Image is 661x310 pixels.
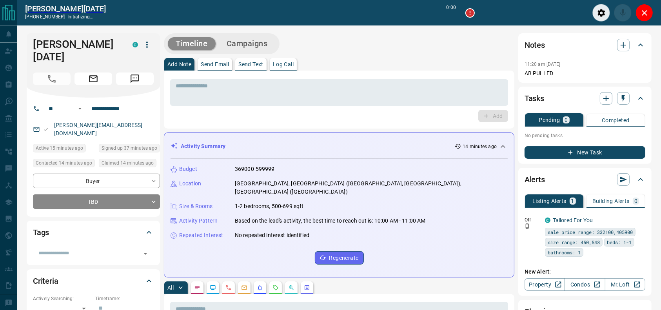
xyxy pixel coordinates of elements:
[25,4,106,13] a: [PERSON_NAME][DATE]
[179,179,201,188] p: Location
[525,278,565,291] a: Property
[525,69,645,78] p: AB PULLED
[95,295,154,302] p: Timeframe:
[235,179,508,196] p: [GEOGRAPHIC_DATA], [GEOGRAPHIC_DATA] ([GEOGRAPHIC_DATA], [GEOGRAPHIC_DATA]), [GEOGRAPHIC_DATA] ([...
[33,174,160,188] div: Buyer
[33,144,95,155] div: Tue Aug 12 2025
[99,144,160,155] div: Tue Aug 12 2025
[463,143,497,150] p: 14 minutes ago
[36,144,83,152] span: Active 15 minutes ago
[602,118,630,123] p: Completed
[181,142,225,150] p: Activity Summary
[33,272,154,290] div: Criteria
[235,217,426,225] p: Based on the lead's activity, the best time to reach out is: 10:00 AM - 11:00 AM
[54,122,143,136] a: [PERSON_NAME][EMAIL_ADDRESS][DOMAIN_NAME]
[74,73,112,85] span: Email
[614,4,632,22] div: Mute
[33,73,71,85] span: Call
[553,217,593,223] a: Tailored For You
[171,139,508,154] div: Activity Summary14 minutes ago
[607,238,632,246] span: beds: 1-1
[36,159,92,167] span: Contacted 14 minutes ago
[257,285,263,291] svg: Listing Alerts
[116,73,154,85] span: Message
[304,285,310,291] svg: Agent Actions
[167,285,174,290] p: All
[235,165,275,173] p: 369000-599999
[525,146,645,159] button: New Task
[75,104,85,113] button: Open
[525,223,530,229] svg: Push Notification Only
[548,228,633,236] span: sale price range: 332100,405900
[235,231,309,239] p: No repeated interest identified
[133,42,138,47] div: condos.ca
[102,159,154,167] span: Claimed 14 minutes ago
[525,216,540,223] p: Off
[43,127,49,132] svg: Email Valid
[194,285,200,291] svg: Notes
[25,13,106,20] p: [PHONE_NUMBER] -
[67,14,94,20] span: initializing...
[225,285,232,291] svg: Calls
[525,92,544,105] h2: Tasks
[33,223,154,242] div: Tags
[179,217,218,225] p: Activity Pattern
[315,251,364,265] button: Regenerate
[539,117,560,123] p: Pending
[545,218,550,223] div: condos.ca
[525,36,645,54] div: Notes
[636,4,653,22] div: Close
[548,248,581,256] span: bathrooms: 1
[140,248,151,259] button: Open
[525,130,645,141] p: No pending tasks
[592,198,630,204] p: Building Alerts
[33,275,58,287] h2: Criteria
[168,37,216,50] button: Timeline
[33,295,91,302] p: Actively Searching:
[447,4,456,22] p: 0:00
[33,159,95,170] div: Tue Aug 12 2025
[525,173,545,186] h2: Alerts
[201,62,229,67] p: Send Email
[167,62,191,67] p: Add Note
[273,62,294,67] p: Log Call
[99,159,160,170] div: Tue Aug 12 2025
[238,62,263,67] p: Send Text
[525,39,545,51] h2: Notes
[634,198,637,204] p: 0
[525,268,645,276] p: New Alert:
[179,165,197,173] p: Budget
[525,62,561,67] p: 11:20 am [DATE]
[548,238,600,246] span: size range: 450,548
[272,285,279,291] svg: Requests
[33,38,121,63] h1: [PERSON_NAME][DATE]
[288,285,294,291] svg: Opportunities
[565,117,568,123] p: 0
[605,278,645,291] a: Mr.Loft
[210,285,216,291] svg: Lead Browsing Activity
[592,4,610,22] div: Audio Settings
[179,231,223,239] p: Repeated Interest
[33,226,49,239] h2: Tags
[565,278,605,291] a: Condos
[241,285,247,291] svg: Emails
[525,170,645,189] div: Alerts
[219,37,276,50] button: Campaigns
[532,198,567,204] p: Listing Alerts
[179,202,213,210] p: Size & Rooms
[235,202,303,210] p: 1-2 bedrooms, 500-699 sqft
[102,144,157,152] span: Signed up 37 minutes ago
[33,194,160,209] div: TBD
[525,89,645,108] div: Tasks
[571,198,574,204] p: 1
